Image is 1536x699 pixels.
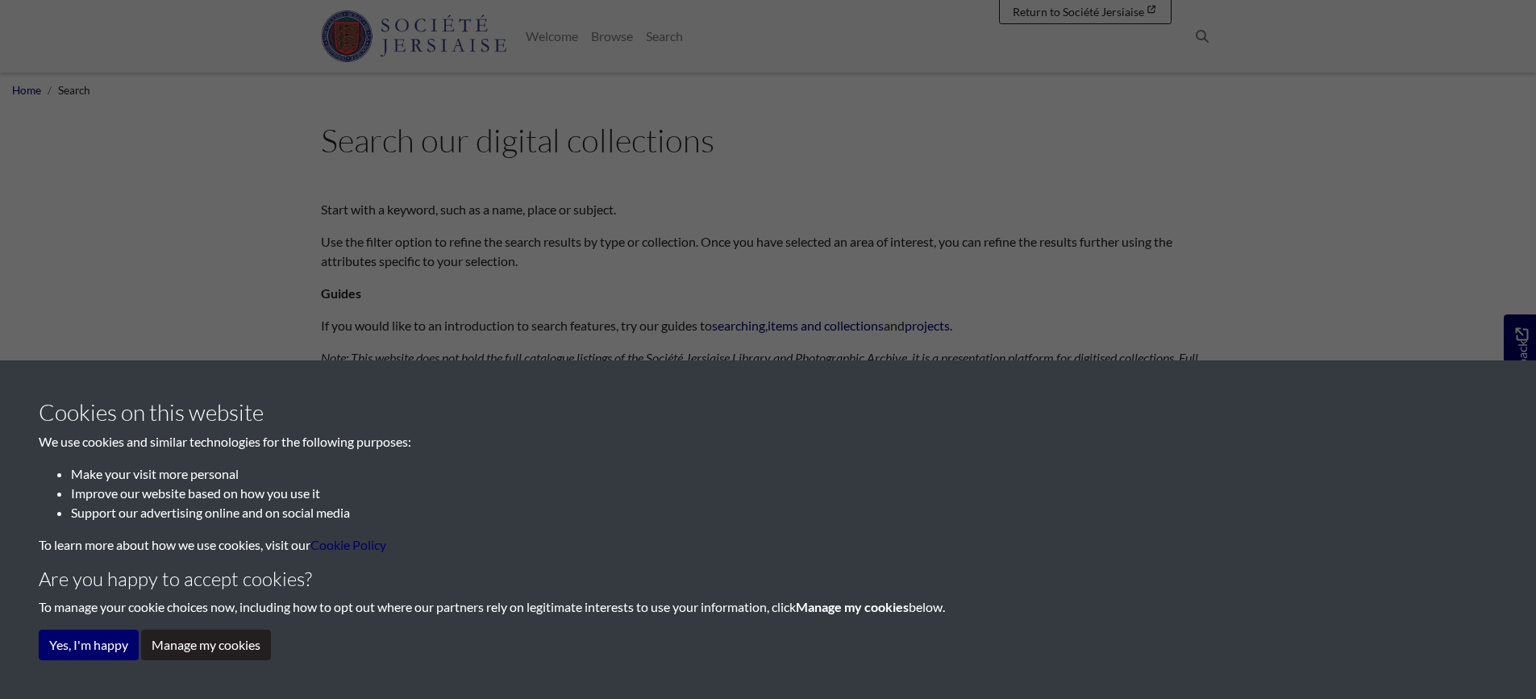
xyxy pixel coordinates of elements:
h4: Are you happy to accept cookies? [39,568,1497,591]
button: Manage my cookies [141,630,271,660]
li: Support our advertising online and on social media [71,503,1497,522]
p: We use cookies and similar technologies for the following purposes: [39,432,1497,451]
li: Make your visit more personal [71,464,1497,484]
button: Yes, I'm happy [39,630,139,660]
a: learn more about cookies [310,537,386,552]
p: To learn more about how we use cookies, visit our [39,535,1497,555]
p: To manage your cookie choices now, including how to opt out where our partners rely on legitimate... [39,597,1497,617]
h3: Cookies on this website [39,399,1497,426]
li: Improve our website based on how you use it [71,484,1497,503]
strong: Manage my cookies [796,599,909,614]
